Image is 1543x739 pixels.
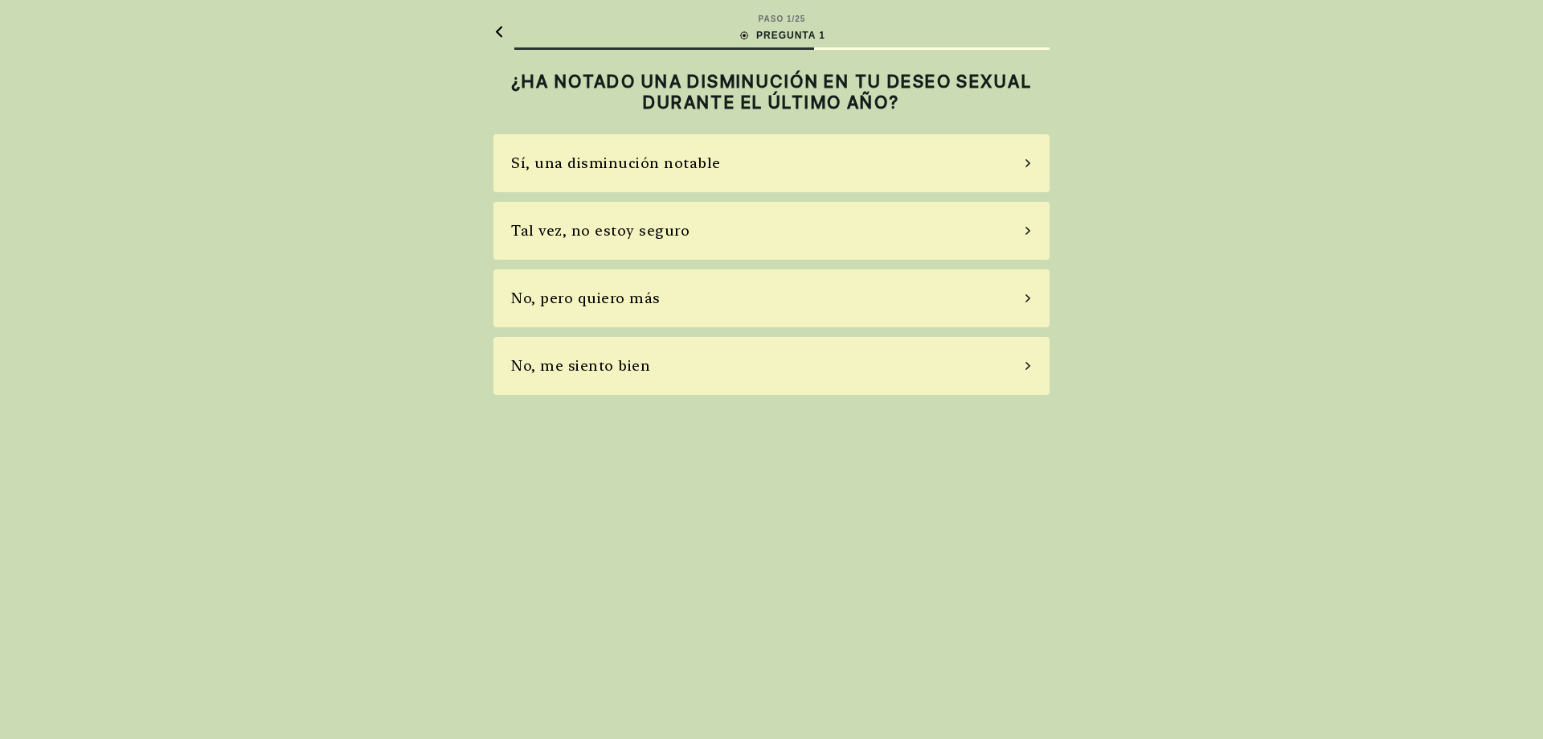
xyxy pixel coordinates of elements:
font: ¿HA NOTADO UNA DISMINUCIÓN EN TU DESEO SEXUAL DURANTE EL ÚLTIMO AÑO? [511,71,1032,113]
font: PASO [759,14,784,23]
font: 25 [795,14,805,23]
font: 1 [787,14,792,23]
font: Sí, una disminución notable [511,154,721,171]
font: PREGUNTA 1 [756,30,825,41]
font: / [792,14,796,23]
font: Tal vez, no estoy seguro [511,222,690,239]
font: No, me siento bien [511,357,650,374]
font: No, pero quiero más [511,289,661,306]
